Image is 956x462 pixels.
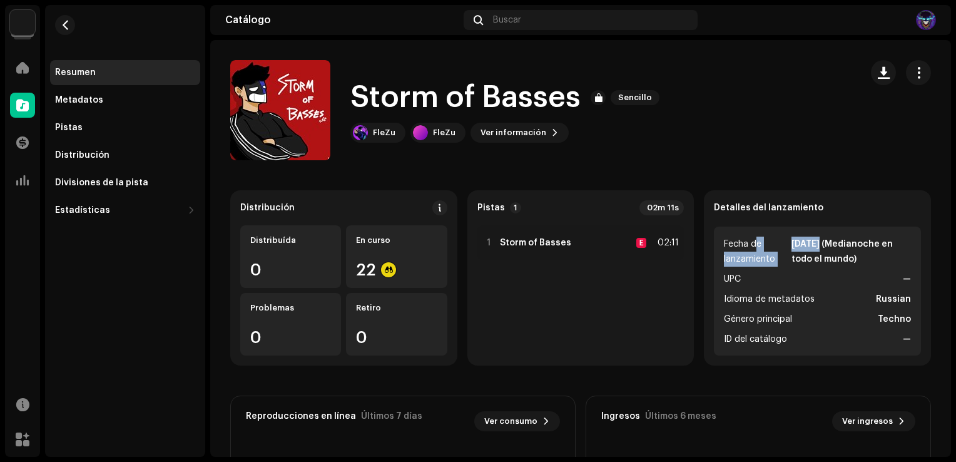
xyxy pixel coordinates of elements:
[50,60,200,85] re-m-nav-item: Resumen
[50,115,200,140] re-m-nav-item: Pistas
[510,202,521,213] p-badge: 1
[714,203,823,213] strong: Detalles del lanzamiento
[724,272,741,287] span: UPC
[484,409,537,434] span: Ver consumo
[225,15,459,25] div: Catálogo
[55,68,96,78] div: Resumen
[50,143,200,168] re-m-nav-item: Distribución
[724,332,787,347] span: ID del catálogo
[250,235,331,245] div: Distribuída
[433,128,455,138] div: FleZu
[724,292,815,307] span: Idioma de metadatos
[639,200,684,215] div: 02m 11s
[55,178,148,188] div: Divisiones de la pista
[356,235,437,245] div: En curso
[493,15,521,25] span: Buscar
[240,203,295,213] div: Distribución
[724,312,792,327] span: Género principal
[10,10,35,35] img: 4d5a508c-c80f-4d99-b7fb-82554657661d
[353,125,368,140] img: 0c2805a7-0429-4eac-8b1d-ac8b98161fd6
[474,411,560,431] button: Ver consumo
[373,128,395,138] div: FleZu
[842,409,893,434] span: Ver ingresos
[55,150,109,160] div: Distribución
[724,237,789,267] span: Fecha de lanzamiento
[470,123,569,143] button: Ver información
[832,411,915,431] button: Ver ingresos
[250,303,331,313] div: Problemas
[55,95,103,105] div: Metadatos
[903,332,911,347] strong: —
[916,10,936,30] img: fc4d4a2f-77b5-4e32-87d8-43afd371b011
[611,90,659,105] span: Sencillo
[50,198,200,223] re-m-nav-dropdown: Estadísticas
[55,205,110,215] div: Estadísticas
[477,203,505,213] strong: Pistas
[903,272,911,287] strong: —
[601,411,640,421] div: Ingresos
[636,238,646,248] div: E
[55,123,83,133] div: Pistas
[651,235,679,250] div: 02:11
[361,411,422,421] div: Últimos 7 días
[50,88,200,113] re-m-nav-item: Metadatos
[481,120,546,145] span: Ver información
[246,411,356,421] div: Reproducciones en línea
[791,237,911,267] strong: [DATE] (Medianoche en todo el mundo)
[350,78,581,118] h1: Storm of Basses
[500,238,571,248] strong: Storm of Basses
[50,170,200,195] re-m-nav-item: Divisiones de la pista
[876,292,911,307] strong: Russian
[645,411,716,421] div: Últimos 6 meses
[878,312,911,327] strong: Techno
[356,303,437,313] div: Retiro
